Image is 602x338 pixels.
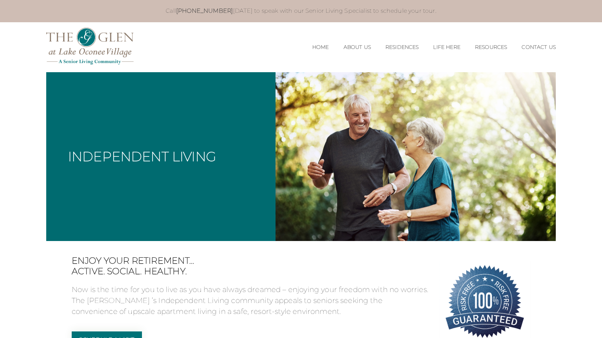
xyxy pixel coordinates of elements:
[54,7,548,15] p: Call [DATE] to speak with our Senior Living Specialist to schedule your tour.
[475,44,507,50] a: Resources
[312,44,329,50] a: Home
[385,44,419,50] a: Residences
[176,7,233,14] a: [PHONE_NUMBER]
[46,28,134,65] img: The Glen Lake Oconee Home
[433,44,460,50] a: Life Here
[344,44,371,50] a: About Us
[72,284,428,317] p: Now is the time for you to live as you have always dreamed – enjoying your freedom with no worrie...
[72,266,428,277] span: Active. Social. Healthy.
[68,150,216,163] h1: Independent Living
[522,44,556,50] a: Contact Us
[72,256,428,266] span: Enjoy your retirement…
